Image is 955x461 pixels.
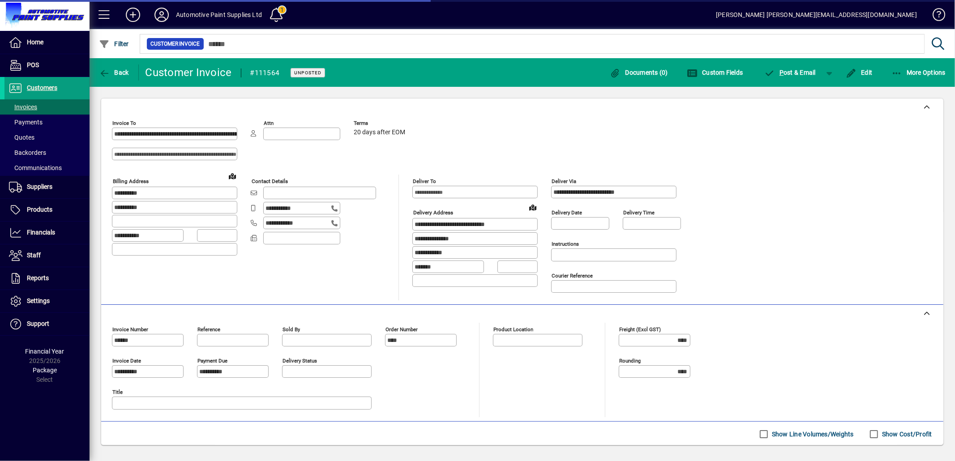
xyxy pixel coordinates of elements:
[4,130,90,145] a: Quotes
[779,69,784,76] span: P
[4,290,90,312] a: Settings
[97,36,131,52] button: Filter
[552,209,582,216] mat-label: Delivery date
[846,69,873,76] span: Edit
[146,65,232,80] div: Customer Invoice
[926,2,944,31] a: Knowledge Base
[27,183,52,190] span: Suppliers
[608,64,670,81] button: Documents (0)
[4,145,90,160] a: Backorders
[764,69,816,76] span: ost & Email
[150,39,200,48] span: Customer Invoice
[294,70,321,76] span: Unposted
[27,229,55,236] span: Financials
[623,209,655,216] mat-label: Delivery time
[4,222,90,244] a: Financials
[112,326,148,333] mat-label: Invoice number
[27,297,50,304] span: Settings
[619,326,661,333] mat-label: Freight (excl GST)
[119,7,147,23] button: Add
[27,38,43,46] span: Home
[90,64,139,81] app-page-header-button: Back
[112,389,123,395] mat-label: Title
[33,367,57,374] span: Package
[4,115,90,130] a: Payments
[112,120,136,126] mat-label: Invoice To
[526,200,540,214] a: View on map
[197,358,227,364] mat-label: Payment due
[9,134,34,141] span: Quotes
[197,326,220,333] mat-label: Reference
[283,326,300,333] mat-label: Sold by
[27,61,39,68] span: POS
[4,54,90,77] a: POS
[687,69,743,76] span: Custom Fields
[4,160,90,175] a: Communications
[99,69,129,76] span: Back
[619,358,641,364] mat-label: Rounding
[9,164,62,171] span: Communications
[552,241,579,247] mat-label: Instructions
[552,273,593,279] mat-label: Courier Reference
[891,69,946,76] span: More Options
[354,120,407,126] span: Terms
[27,320,49,327] span: Support
[27,84,57,91] span: Customers
[4,199,90,221] a: Products
[610,69,668,76] span: Documents (0)
[27,206,52,213] span: Products
[889,64,948,81] button: More Options
[225,169,240,183] a: View on map
[112,358,141,364] mat-label: Invoice date
[354,129,405,136] span: 20 days after EOM
[147,7,176,23] button: Profile
[27,274,49,282] span: Reports
[4,267,90,290] a: Reports
[4,31,90,54] a: Home
[9,149,46,156] span: Backorders
[413,178,436,184] mat-label: Deliver To
[760,64,821,81] button: Post & Email
[4,244,90,267] a: Staff
[844,64,875,81] button: Edit
[880,430,932,439] label: Show Cost/Profit
[9,103,37,111] span: Invoices
[385,326,418,333] mat-label: Order number
[4,176,90,198] a: Suppliers
[27,252,41,259] span: Staff
[97,64,131,81] button: Back
[552,178,576,184] mat-label: Deliver via
[9,119,43,126] span: Payments
[283,358,317,364] mat-label: Delivery status
[26,348,64,355] span: Financial Year
[250,66,280,80] div: #111564
[685,64,745,81] button: Custom Fields
[716,8,917,22] div: [PERSON_NAME] [PERSON_NAME][EMAIL_ADDRESS][DOMAIN_NAME]
[4,99,90,115] a: Invoices
[176,8,262,22] div: Automotive Paint Supplies Ltd
[4,313,90,335] a: Support
[493,326,533,333] mat-label: Product location
[770,430,854,439] label: Show Line Volumes/Weights
[99,40,129,47] span: Filter
[264,120,274,126] mat-label: Attn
